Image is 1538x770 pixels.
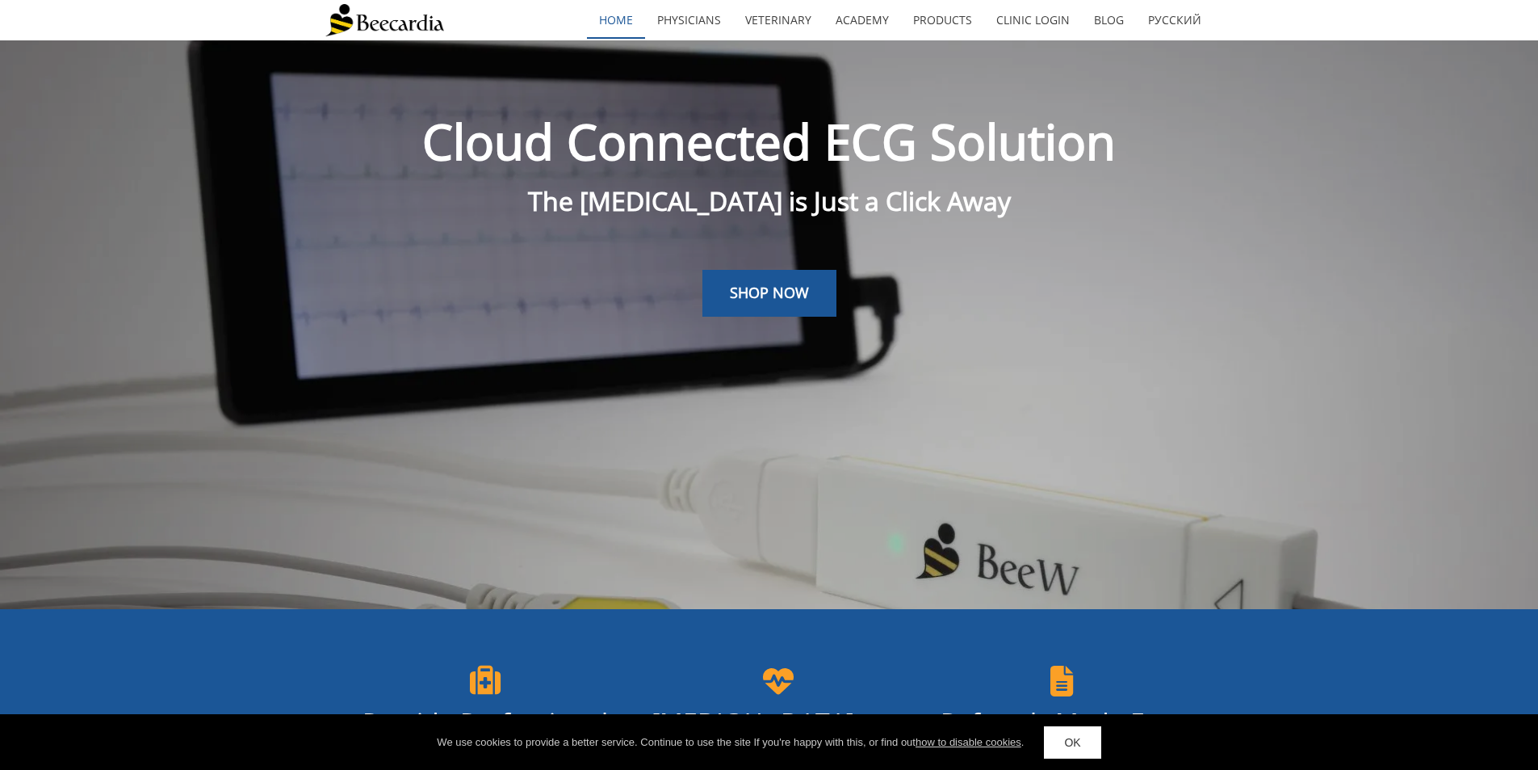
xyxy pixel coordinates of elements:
[901,2,984,39] a: Products
[702,270,836,317] a: SHOP NOW
[1136,2,1213,39] a: Русский
[941,705,1184,739] span: Referrals Made Easy
[652,705,905,764] span: [MEDICAL_DATA] you can trust
[325,4,444,36] img: Beecardia
[422,108,1116,175] span: Cloud Connected ECG Solution
[587,2,645,39] a: home
[528,183,1011,218] span: The [MEDICAL_DATA] is Just a Click Away
[730,283,809,302] span: SHOP NOW
[1044,726,1100,759] a: OK
[984,2,1082,39] a: Clinic Login
[823,2,901,39] a: Academy
[645,2,733,39] a: Physicians
[437,734,1024,751] div: We use cookies to provide a better service. Continue to use the site If you're happy with this, o...
[733,2,823,39] a: Veterinary
[1082,2,1136,39] a: Blog
[362,705,608,764] span: Provide Professional Heart-care
[916,736,1021,748] a: how to disable cookies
